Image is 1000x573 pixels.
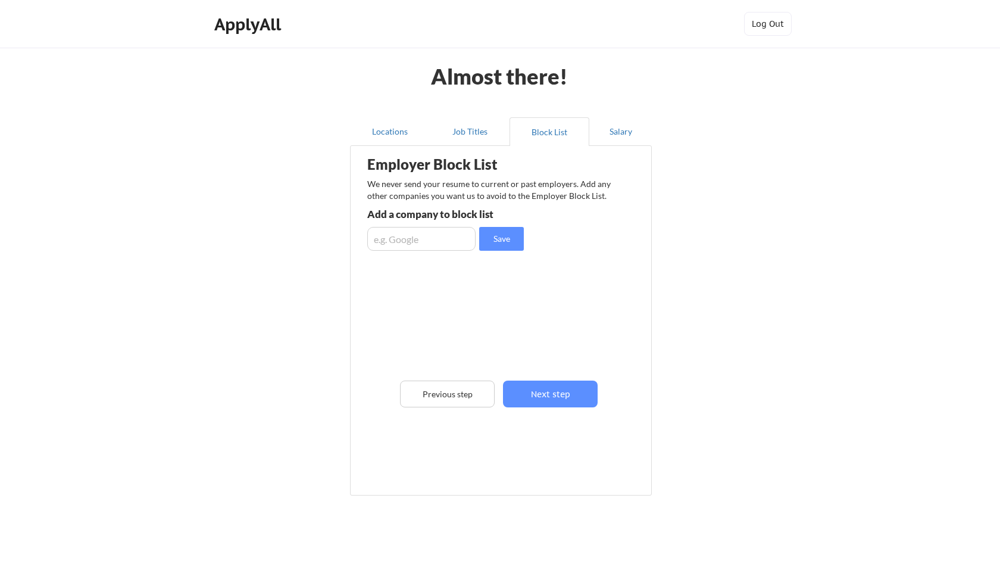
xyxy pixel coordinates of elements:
button: Locations [350,117,430,146]
button: Job Titles [430,117,510,146]
button: Next step [503,381,598,407]
div: ApplyAll [214,14,285,35]
button: Block List [510,117,589,146]
button: Log Out [744,12,792,36]
div: Almost there! [417,66,583,87]
button: Salary [589,117,652,146]
input: e.g. Google [367,227,476,251]
div: We never send your resume to current or past employers. Add any other companies you want us to av... [367,178,618,201]
button: Save [479,227,524,251]
div: Employer Block List [367,157,554,172]
div: Add a company to block list [367,209,542,219]
button: Previous step [400,381,495,407]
